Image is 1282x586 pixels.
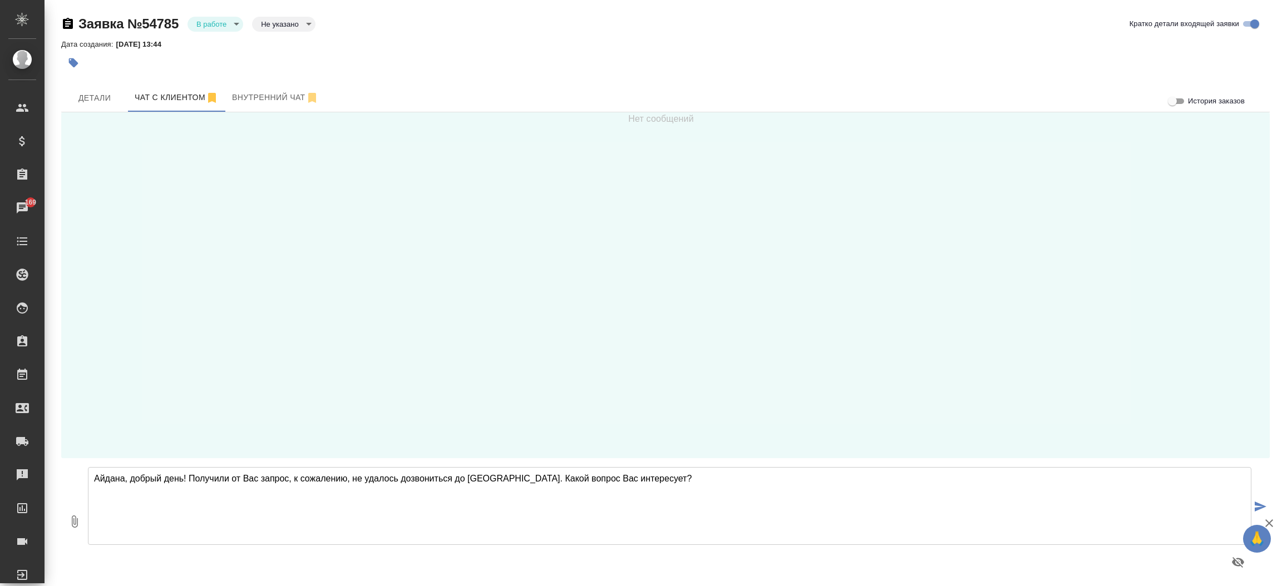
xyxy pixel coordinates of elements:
button: 🙏 [1243,525,1271,553]
span: Нет сообщений [628,112,694,126]
span: Кратко детали входящей заявки [1130,18,1239,29]
div: В работе [252,17,315,32]
span: 🙏 [1248,527,1266,550]
span: 169 [18,197,43,208]
button: Добавить тэг [61,51,86,75]
span: История заказов [1188,96,1245,107]
button: Скопировать ссылку [61,17,75,31]
p: Дата создания: [61,40,116,48]
p: [DATE] 13:44 [116,40,170,48]
button: Предпросмотр [1225,549,1251,575]
span: Детали [68,91,121,105]
svg: Отписаться [305,91,319,105]
button: 77479134538 (Айдана) - (undefined) [128,84,225,112]
button: В работе [193,19,230,29]
button: Не указано [258,19,302,29]
span: Внутренний чат [232,91,319,105]
div: В работе [188,17,243,32]
span: Чат с клиентом [135,91,219,105]
a: Заявка №54785 [78,16,179,31]
a: 169 [3,194,42,222]
svg: Отписаться [205,91,219,105]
